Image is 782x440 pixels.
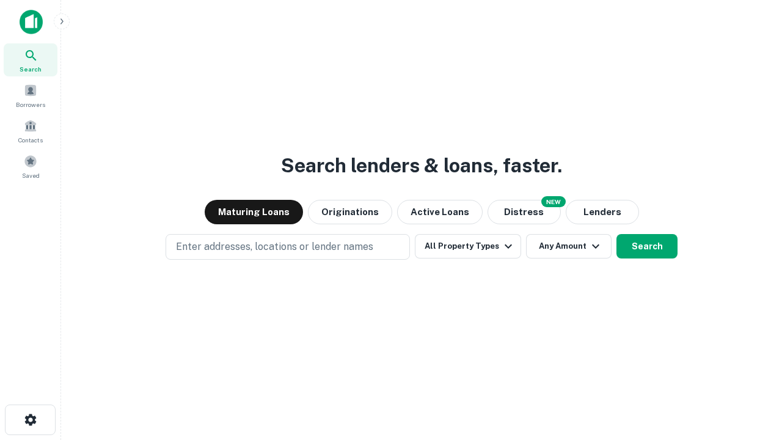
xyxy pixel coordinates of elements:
[166,234,410,260] button: Enter addresses, locations or lender names
[308,200,392,224] button: Originations
[526,234,612,258] button: Any Amount
[18,135,43,145] span: Contacts
[22,170,40,180] span: Saved
[281,151,562,180] h3: Search lenders & loans, faster.
[397,200,483,224] button: Active Loans
[4,114,57,147] a: Contacts
[4,150,57,183] a: Saved
[205,200,303,224] button: Maturing Loans
[541,196,566,207] div: NEW
[721,342,782,401] iframe: Chat Widget
[566,200,639,224] button: Lenders
[20,64,42,74] span: Search
[20,10,43,34] img: capitalize-icon.png
[488,200,561,224] button: Search distressed loans with lien and other non-mortgage details.
[4,79,57,112] a: Borrowers
[176,240,373,254] p: Enter addresses, locations or lender names
[4,43,57,76] a: Search
[415,234,521,258] button: All Property Types
[16,100,45,109] span: Borrowers
[616,234,678,258] button: Search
